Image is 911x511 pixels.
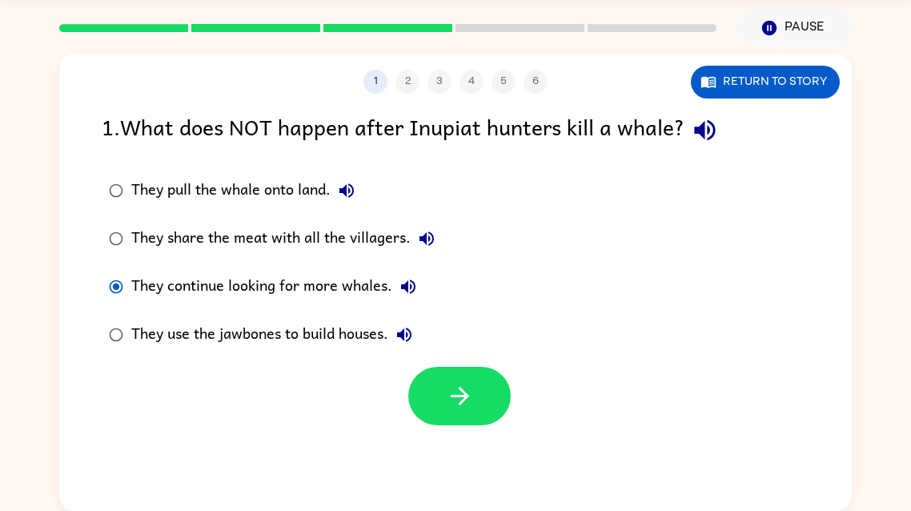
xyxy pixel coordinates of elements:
[131,271,424,303] div: They continue looking for more whales.
[131,175,363,207] div: They pull the whale onto land.
[131,223,443,255] div: They share the meat with all the villagers.
[392,271,424,303] button: They continue looking for more whales.
[736,10,852,46] button: Pause
[131,319,420,351] div: They use the jawbones to build houses.
[691,66,840,99] button: Return to story
[388,319,420,351] button: They use the jawbones to build houses.
[411,223,443,255] button: They share the meat with all the villagers.
[102,110,809,151] div: 1 . What does NOT happen after Inupiat hunters kill a whale?
[363,70,387,94] button: 1
[331,175,363,207] button: They pull the whale onto land.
